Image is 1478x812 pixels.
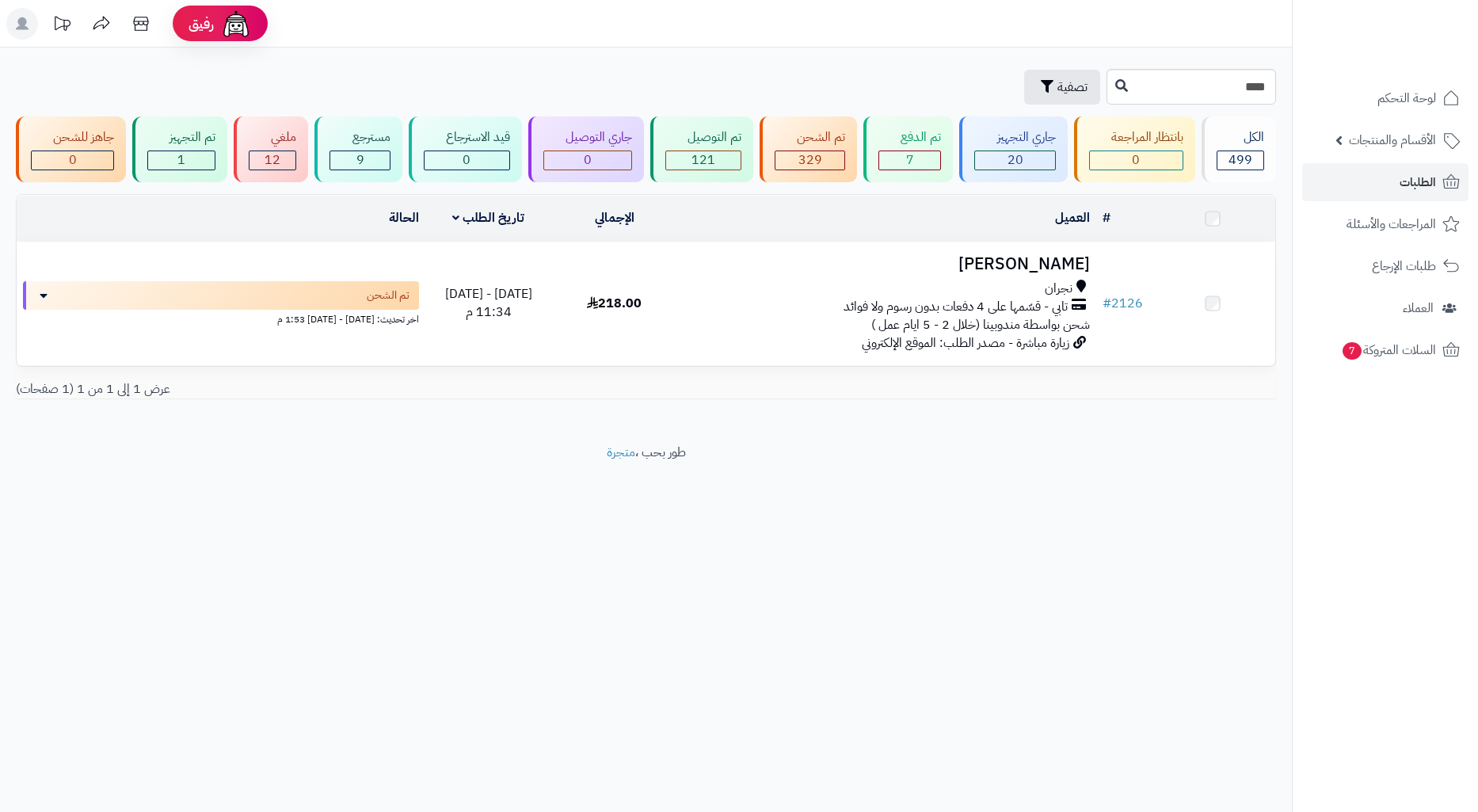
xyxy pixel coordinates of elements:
a: العميل [1055,208,1090,227]
a: جاري التجهيز 20 [956,116,1070,182]
a: تم الدفع 7 [860,116,956,182]
a: الطلبات [1302,163,1468,201]
div: 0 [544,151,631,170]
div: مسترجع [330,128,390,147]
div: ملغي [249,128,296,147]
span: # [1103,294,1111,313]
span: الطلبات [1400,171,1436,193]
span: تابي - قسّمها على 4 دفعات بدون رسوم ولا فوائد [844,298,1068,316]
div: اخر تحديث: [DATE] - [DATE] 1:53 م [23,310,419,326]
span: رفيق [189,14,214,33]
div: عرض 1 إلى 1 من 1 (1 صفحات) [4,380,646,398]
span: [DATE] - [DATE] 11:34 م [445,284,532,322]
span: 7 [906,151,914,170]
div: الكل [1217,128,1264,147]
div: 0 [425,151,509,170]
div: 1 [148,151,215,170]
div: 9 [330,151,389,170]
span: 329 [798,151,822,170]
span: نجران [1045,280,1072,298]
span: المراجعات والأسئلة [1347,213,1436,235]
a: بانتظار المراجعة 0 [1071,116,1198,182]
div: 121 [666,151,741,170]
span: 1 [177,151,185,170]
span: تصفية [1057,78,1088,97]
a: الحالة [389,208,419,227]
a: جاهز للشحن 0 [13,116,129,182]
div: جاري التجهيز [974,128,1055,147]
a: الكل499 [1198,116,1279,182]
span: 0 [1132,151,1140,170]
div: تم الشحن [775,128,845,147]
a: قيد الاسترجاع 0 [406,116,525,182]
span: 20 [1008,151,1023,170]
img: logo-2.png [1370,33,1463,67]
div: 329 [775,151,844,170]
span: تم الشحن [367,288,409,303]
a: #2126 [1103,294,1143,313]
a: الإجمالي [595,208,634,227]
a: تم التجهيز 1 [129,116,230,182]
button: تصفية [1024,70,1100,105]
span: السلات المتروكة [1341,339,1436,361]
a: لوحة التحكم [1302,79,1468,117]
div: بانتظار المراجعة [1089,128,1183,147]
span: 0 [463,151,470,170]
span: 9 [356,151,364,170]
div: 0 [1090,151,1183,170]
a: ملغي 12 [230,116,311,182]
div: 0 [32,151,113,170]
span: طلبات الإرجاع [1372,255,1436,277]
div: تم التجهيز [147,128,215,147]
span: لوحة التحكم [1377,87,1436,109]
div: جاهز للشحن [31,128,114,147]
a: مسترجع 9 [311,116,405,182]
span: 0 [69,151,77,170]
a: تحديثات المنصة [42,8,82,44]
span: 499 [1228,151,1252,170]
div: 12 [250,151,295,170]
a: تاريخ الطلب [452,208,524,227]
span: زيارة مباشرة - مصدر الطلب: الموقع الإلكتروني [862,334,1069,353]
a: # [1103,208,1110,227]
div: تم الدفع [878,128,941,147]
a: العملاء [1302,289,1468,327]
div: 7 [879,151,940,170]
a: جاري التوصيل 0 [525,116,647,182]
a: طلبات الإرجاع [1302,247,1468,285]
span: 12 [265,151,280,170]
div: تم التوصيل [665,128,741,147]
span: 0 [584,151,592,170]
a: السلات المتروكة7 [1302,331,1468,369]
span: 121 [691,151,715,170]
span: 218.00 [587,294,642,313]
a: تم التوصيل 121 [647,116,756,182]
span: العملاء [1403,297,1434,319]
span: 7 [1343,342,1362,360]
a: متجرة [607,443,635,462]
span: شحن بواسطة مندوبينا (خلال 2 - 5 ايام عمل ) [871,315,1090,334]
a: المراجعات والأسئلة [1302,205,1468,243]
div: جاري التوصيل [543,128,632,147]
div: قيد الاسترجاع [424,128,510,147]
span: الأقسام والمنتجات [1349,129,1436,151]
div: 20 [975,151,1054,170]
img: ai-face.png [220,8,252,40]
h3: [PERSON_NAME] [684,255,1090,273]
a: تم الشحن 329 [756,116,860,182]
